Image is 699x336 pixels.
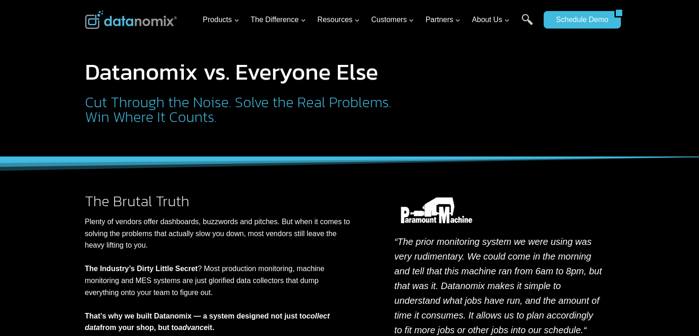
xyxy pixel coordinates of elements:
[199,5,539,35] nav: Primary Navigation
[544,11,614,29] a: Schedule Demo
[250,14,306,26] span: The Difference
[85,60,395,83] h1: Datanomix vs. Everyone Else
[394,197,479,223] img: Datanomix Customer - Paramount Machine
[203,14,239,26] span: Products
[371,14,414,26] span: Customers
[522,14,533,35] a: Search
[85,95,395,124] h2: Cut Through the Noise. Solve the Real Problems. Win Where It Counts.
[85,194,354,209] h2: The Brutal Truth
[178,324,208,331] em: advance
[472,14,510,26] span: About Us
[85,11,177,29] img: Datanomix
[85,265,198,272] strong: The Industry’s Dirty Little Secret
[426,14,460,26] span: Partners
[85,216,354,334] p: Plenty of vendors offer dashboards, buzzwords and pitches. But when it comes to solving the probl...
[85,312,330,332] strong: That’s why we built Datanomix — a system designed not just to from your shop, but to it.
[394,237,602,335] em: “The prior monitoring system we were using was very rudimentary. We could come in the morning and...
[318,14,360,26] span: Resources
